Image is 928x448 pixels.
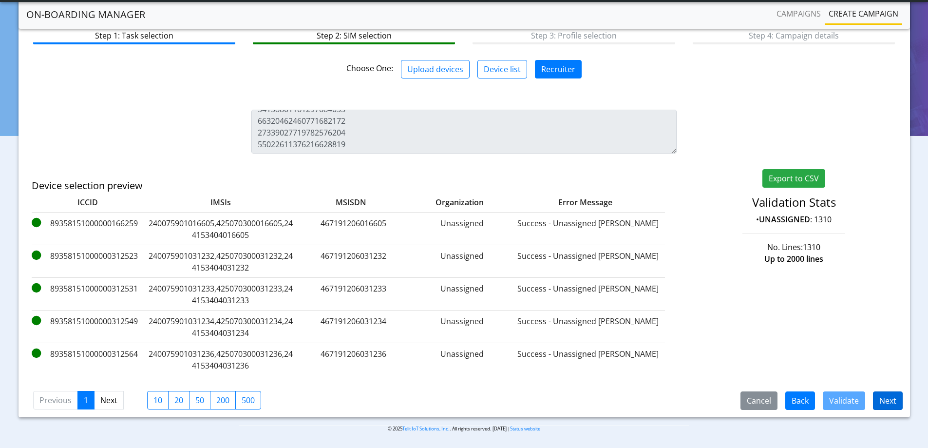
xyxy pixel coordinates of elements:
[515,315,661,339] label: Success - Unassigned [PERSON_NAME]
[825,4,902,23] a: Create campaign
[823,391,865,410] button: Validate
[691,214,896,225] p: • : 1310
[759,214,810,225] strong: UNASSIGNED
[785,391,815,410] button: Back
[148,315,294,339] label: 240075901031234,425070300031234,244153404031234
[148,217,294,241] label: 240075901016605,425070300016605,244153404016605
[473,26,675,44] btn: Step 3: Profile selection
[414,250,511,273] label: Unassigned
[189,391,210,409] label: 50
[298,217,410,241] label: 467191206016605
[762,169,825,188] button: Export to CSV
[77,391,95,409] a: 1
[693,26,895,44] btn: Step 4: Campaign details
[515,283,661,306] label: Success - Unassigned [PERSON_NAME]
[414,315,511,339] label: Unassigned
[148,348,294,371] label: 240075901031236,425070300031236,244153404031236
[414,217,511,241] label: Unassigned
[414,283,511,306] label: Unassigned
[298,250,410,273] label: 467191206031232
[740,391,777,410] button: Cancel
[477,60,527,78] button: Device list
[94,391,124,409] a: Next
[535,60,582,78] button: Recruiter
[510,426,540,432] a: Status website
[515,250,661,273] label: Success - Unassigned [PERSON_NAME]
[803,242,820,253] span: 1310
[148,196,294,208] label: IMSIs
[32,180,608,192] h5: Device selection preview
[239,425,689,432] p: © 2025 . All rights reserved. [DATE] |
[873,391,903,410] button: Next
[495,196,642,208] label: Error Message
[148,283,294,306] label: 240075901031233,425070300031233,244153404031233
[684,241,904,253] div: No. Lines:
[515,217,661,241] label: Success - Unassigned [PERSON_NAME]
[691,195,896,210] h4: Validation Stats
[684,253,904,265] div: Up to 2000 lines
[32,283,144,306] label: 89358151000000312531
[401,60,470,78] button: Upload devices
[26,5,145,24] a: On-Boarding Manager
[414,348,511,371] label: Unassigned
[515,348,661,371] label: Success - Unassigned [PERSON_NAME]
[346,63,393,74] span: Choose One:
[210,391,236,409] label: 200
[33,26,235,44] btn: Step 1: Task selection
[394,196,492,208] label: Organization
[298,196,390,208] label: MSISDN
[402,426,450,432] a: Telit IoT Solutions, Inc.
[32,217,144,241] label: 89358151000000166259
[298,348,410,371] label: 467191206031236
[298,283,410,306] label: 467191206031233
[32,348,144,371] label: 89358151000000312564
[32,196,144,208] label: ICCID
[773,4,825,23] a: Campaigns
[298,315,410,339] label: 467191206031234
[253,26,455,44] btn: Step 2: SIM selection
[32,315,144,339] label: 89358151000000312549
[168,391,189,409] label: 20
[148,250,294,273] label: 240075901031232,425070300031232,244153404031232
[147,391,169,409] label: 10
[235,391,261,409] label: 500
[32,250,144,273] label: 89358151000000312523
